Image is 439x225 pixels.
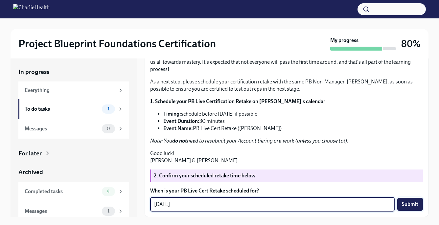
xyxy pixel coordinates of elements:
strong: 1. Schedule your PB Live Certification Retake on [PERSON_NAME]'s calendar [150,98,325,104]
a: Messages0 [18,119,129,139]
label: When is your PB Live Cert Retake scheduled for? [150,187,423,194]
li: PB Live Cert Retake ([PERSON_NAME]) [163,125,423,132]
div: Messages [25,125,99,132]
a: Completed tasks4 [18,182,129,201]
a: Everything [18,81,129,99]
img: CharlieHealth [13,4,50,14]
p: Good luck! [PERSON_NAME] & [PERSON_NAME] [150,150,423,164]
h2: Project Blueprint Foundations Certification [18,37,216,50]
span: 4 [103,189,114,194]
a: In progress [18,68,129,76]
a: To do tasks1 [18,99,129,119]
em: Note: You need to resubmit your Account tiering pre-work (unless you choose to!). [150,138,348,144]
a: Archived [18,168,129,176]
a: Messages1 [18,201,129,221]
span: 1 [104,106,113,111]
p: As a next step, please schedule your certification retake with the same PB Non-Manager, [PERSON_N... [150,78,423,93]
span: 1 [104,209,113,214]
span: 0 [103,126,114,131]
div: Completed tasks [25,188,99,195]
strong: Event Name: [163,125,193,131]
strong: 2. Confirm your scheduled retake time below [154,172,256,179]
textarea: [DATE] [154,200,391,208]
strong: do not [172,138,187,144]
div: For later [18,149,42,158]
li: 30 minutes [163,118,423,125]
strong: My progress [330,37,358,44]
h3: 80% [401,38,421,50]
p: Thank you for your commitment to learning the Project Blueprint methodology! While a "Developing"... [150,44,423,73]
div: Everything [25,87,115,94]
li: schedule before [DATE] if possible [163,110,423,118]
button: Submit [397,198,423,211]
div: To do tasks [25,105,99,113]
span: Submit [402,201,418,208]
div: Messages [25,208,99,215]
a: For later [18,149,129,158]
strong: Timing: [163,111,181,117]
strong: Event Duration: [163,118,199,124]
